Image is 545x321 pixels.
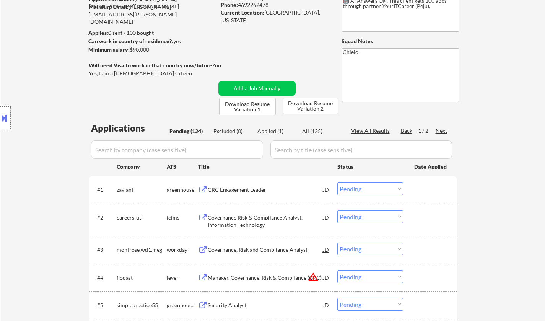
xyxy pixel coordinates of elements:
div: Governance Risk & Compliance Analyst, Information Technology [208,214,323,229]
input: Search by title (case sensitive) [270,140,452,159]
div: 1 / 2 [418,127,436,135]
div: Governance, Risk and Compliance Analyst [208,246,323,254]
div: All (125) [302,127,340,135]
div: [PERSON_NAME][EMAIL_ADDRESS][PERSON_NAME][DOMAIN_NAME] [89,3,216,26]
div: #1 [97,186,111,194]
div: #4 [97,274,111,282]
div: View All Results [351,127,392,135]
div: Applied (1) [257,127,296,135]
div: [GEOGRAPHIC_DATA], [US_STATE] [221,9,329,24]
div: Yes, I am a [DEMOGRAPHIC_DATA] Citizen [89,70,218,77]
strong: Applies: [88,29,108,36]
div: JD [322,182,330,196]
div: 0 sent / 100 bought [88,29,216,37]
input: Search by company (case sensitive) [91,140,263,159]
div: floqast [117,274,167,282]
button: Download Resume Variation 2 [283,98,338,114]
div: Security Analyst [208,301,323,309]
div: #3 [97,246,111,254]
strong: Mailslurp Email: [89,3,129,10]
strong: Will need Visa to work in that country now/future?: [89,62,216,68]
div: greenhouse [167,301,198,309]
div: Date Applied [414,163,448,171]
div: Company [117,163,167,171]
div: careers-uti [117,214,167,222]
div: Manager, Governance, Risk & Compliance (GRC) [208,274,323,282]
div: simplepractice55 [117,301,167,309]
strong: Current Location: [221,9,264,16]
div: JD [322,210,330,224]
div: #2 [97,214,111,222]
div: yes [88,37,213,45]
strong: Minimum salary: [88,46,130,53]
div: JD [322,298,330,312]
div: workday [167,246,198,254]
div: Title [198,163,330,171]
button: Add a Job Manually [218,81,296,96]
div: Status [337,160,403,173]
div: Back [401,127,413,135]
div: icims [167,214,198,222]
div: greenhouse [167,186,198,194]
strong: Phone: [221,2,238,8]
strong: Can work in country of residence?: [88,38,173,44]
div: 4692262478 [221,1,329,9]
div: lever [167,274,198,282]
div: GRC Engagement Leader [208,186,323,194]
div: montrose.wd1.meg [117,246,167,254]
div: Excluded (0) [213,127,252,135]
div: JD [322,243,330,256]
div: ATS [167,163,198,171]
button: warning_amber [308,272,319,282]
div: Pending (124) [169,127,208,135]
div: zaviant [117,186,167,194]
div: $90,000 [88,46,216,54]
div: no [215,62,237,69]
div: Squad Notes [342,37,459,45]
div: Next [436,127,448,135]
div: JD [322,270,330,284]
button: Download Resume Variation 1 [219,98,276,115]
div: #5 [97,301,111,309]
